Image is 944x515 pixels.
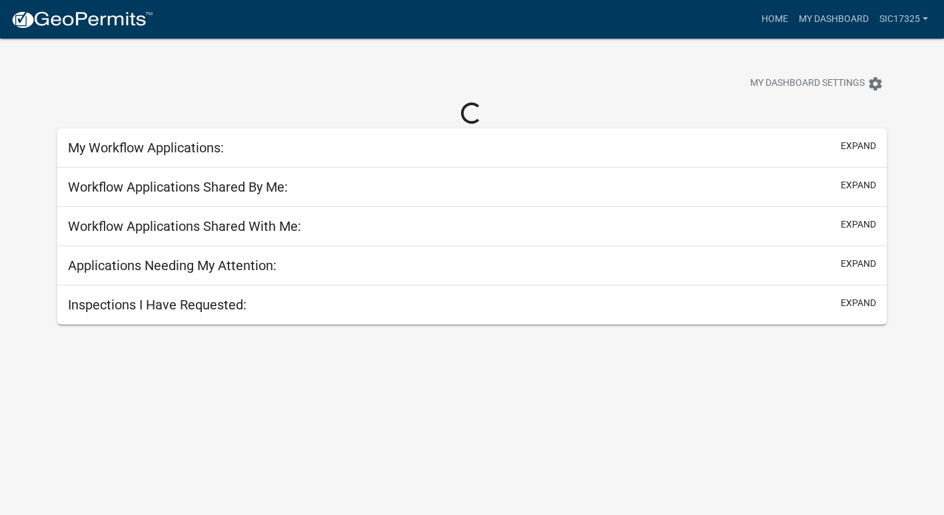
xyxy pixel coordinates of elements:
[68,297,246,313] h5: Inspections I Have Requested:
[68,218,301,234] h5: Workflow Applications Shared With Me:
[867,76,883,92] i: settings
[756,7,793,32] a: Home
[68,179,288,195] h5: Workflow Applications Shared By Me:
[750,76,865,92] span: My Dashboard Settings
[841,257,876,271] button: expand
[874,7,933,32] a: Sic17325
[793,7,874,32] a: My Dashboard
[841,178,876,192] button: expand
[841,139,876,153] button: expand
[68,257,276,273] h5: Applications Needing My Attention:
[841,218,876,232] button: expand
[841,296,876,310] button: expand
[68,140,224,156] h5: My Workflow Applications:
[739,71,894,96] button: My Dashboard Settingssettings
